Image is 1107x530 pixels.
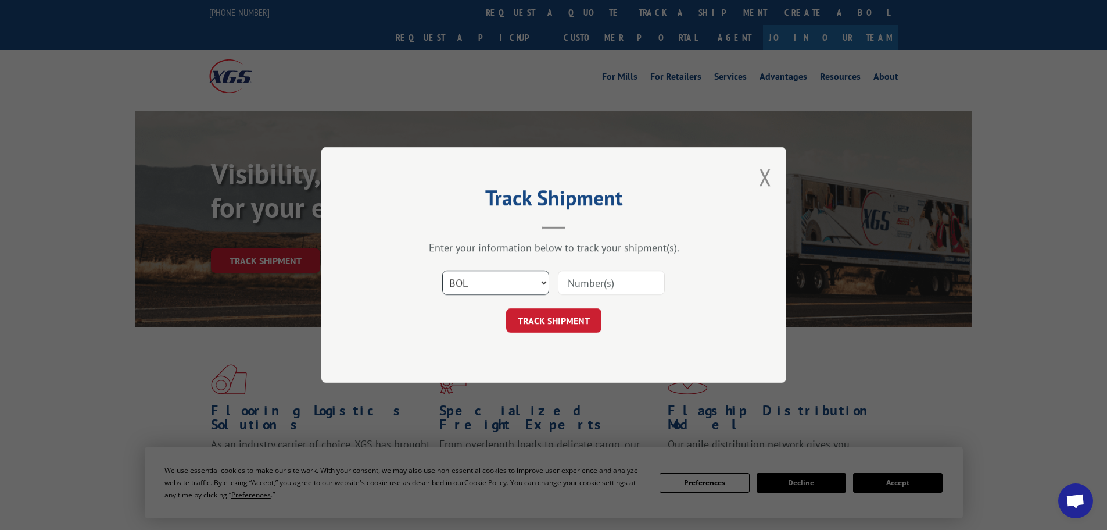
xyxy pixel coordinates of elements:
h2: Track Shipment [379,190,728,212]
button: Close modal [759,162,772,193]
input: Number(s) [558,271,665,295]
div: Enter your information below to track your shipment(s). [379,241,728,254]
button: TRACK SHIPMENT [506,308,601,333]
div: Open chat [1058,483,1093,518]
